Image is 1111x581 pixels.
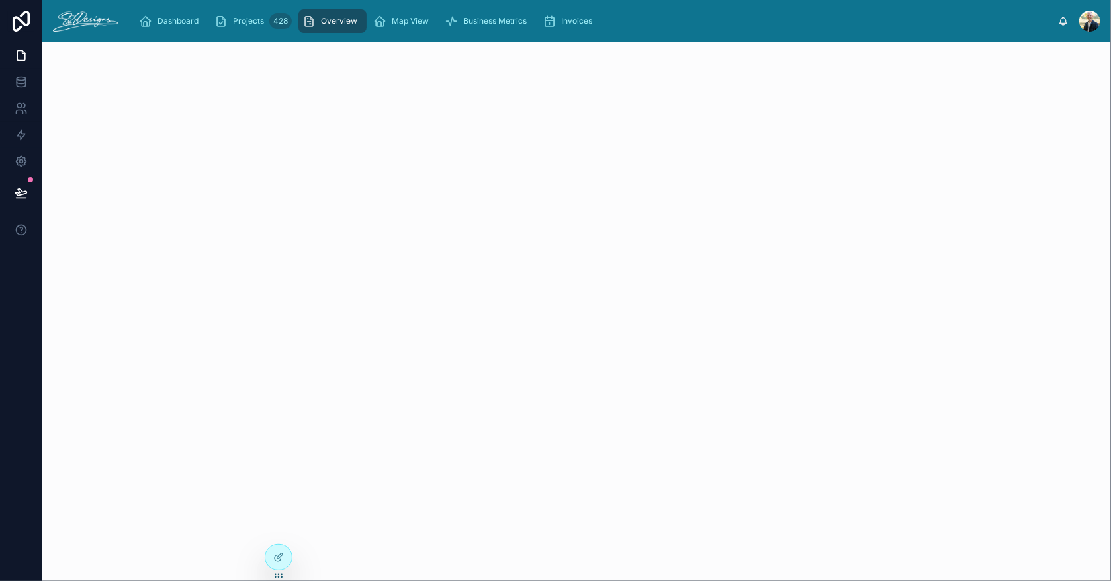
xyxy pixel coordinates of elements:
[369,9,438,33] a: Map View
[135,9,208,33] a: Dashboard
[392,16,429,26] span: Map View
[157,16,199,26] span: Dashboard
[321,16,357,26] span: Overview
[298,9,367,33] a: Overview
[210,9,296,33] a: Projects428
[441,9,536,33] a: Business Metrics
[561,16,592,26] span: Invoices
[539,9,601,33] a: Invoices
[269,13,292,29] div: 428
[233,16,264,26] span: Projects
[463,16,527,26] span: Business Metrics
[53,11,118,32] img: App logo
[128,7,1058,36] div: scrollable content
